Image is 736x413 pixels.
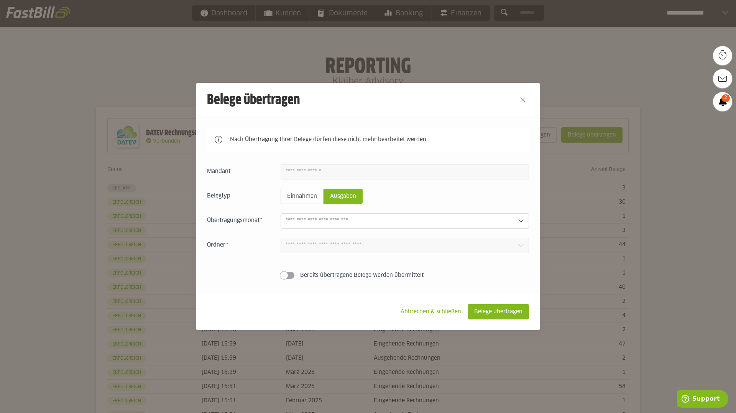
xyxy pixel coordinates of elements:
[324,189,363,204] sl-radio-button: Ausgaben
[468,304,529,319] sl-button: Belege übertragen
[207,271,529,279] sl-switch: Bereits übertragene Belege werden übermittelt
[721,94,730,102] span: 2
[281,189,324,204] sl-radio-button: Einnahmen
[394,304,468,319] sl-button: Abbrechen & schließen
[713,92,732,111] a: 2
[677,390,728,409] iframe: Öffnet ein Widget, in dem Sie weitere Informationen finden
